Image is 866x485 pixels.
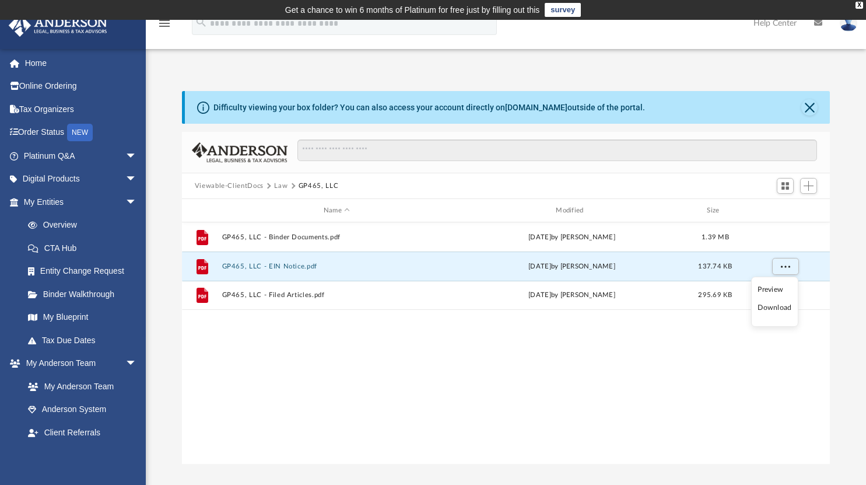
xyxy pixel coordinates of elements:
[800,178,818,194] button: Add
[751,277,798,327] ul: More options
[8,190,155,214] a: My Entitiesarrow_drop_down
[274,181,288,191] button: Law
[505,103,567,112] a: [DOMAIN_NAME]
[698,263,732,270] span: 137.74 KB
[182,222,830,465] div: grid
[758,284,791,296] li: Preview
[125,190,149,214] span: arrow_drop_down
[545,3,581,17] a: survey
[457,205,687,216] div: Modified
[222,263,451,270] button: GP465, LLC - EIN Notice.pdf
[16,375,143,398] a: My Anderson Team
[125,352,149,376] span: arrow_drop_down
[758,302,791,314] li: Download
[856,2,863,9] div: close
[221,205,451,216] div: Name
[16,214,155,237] a: Overview
[157,22,171,30] a: menu
[16,282,155,306] a: Binder Walkthrough
[125,144,149,168] span: arrow_drop_down
[528,234,551,240] span: [DATE]
[8,352,149,375] a: My Anderson Teamarrow_drop_down
[457,261,686,272] div: by [PERSON_NAME]
[222,291,451,299] button: GP465, LLC - Filed Articles.pdf
[777,178,794,194] button: Switch to Grid View
[125,444,149,468] span: arrow_drop_down
[772,258,798,275] button: More options
[692,205,738,216] div: Size
[457,232,686,243] div: by [PERSON_NAME]
[16,236,155,260] a: CTA Hub
[16,260,155,283] a: Entity Change Request
[702,234,729,240] span: 1.39 MB
[528,263,551,270] span: [DATE]
[5,14,111,37] img: Anderson Advisors Platinum Portal
[299,181,339,191] button: GP465, LLC
[698,292,732,298] span: 295.69 KB
[8,97,155,121] a: Tax Organizers
[195,181,264,191] button: Viewable-ClientDocs
[297,139,817,162] input: Search files and folders
[8,121,155,145] a: Order StatusNEW
[8,144,155,168] a: Platinum Q&Aarrow_drop_down
[195,16,208,29] i: search
[8,51,155,75] a: Home
[285,3,540,17] div: Get a chance to win 6 months of Platinum for free just by filling out this
[801,99,818,116] button: Close
[744,205,825,216] div: id
[16,329,155,352] a: Tax Due Dates
[67,124,93,141] div: NEW
[457,290,686,301] div: [DATE] by [PERSON_NAME]
[125,168,149,191] span: arrow_drop_down
[16,398,149,421] a: Anderson System
[157,16,171,30] i: menu
[16,421,149,444] a: Client Referrals
[16,306,149,329] a: My Blueprint
[213,102,645,114] div: Difficulty viewing your box folder? You can also access your account directly on outside of the p...
[8,168,155,191] a: Digital Productsarrow_drop_down
[8,444,149,467] a: My Documentsarrow_drop_down
[840,15,857,32] img: User Pic
[8,75,155,98] a: Online Ordering
[222,233,451,241] button: GP465, LLC - Binder Documents.pdf
[187,205,216,216] div: id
